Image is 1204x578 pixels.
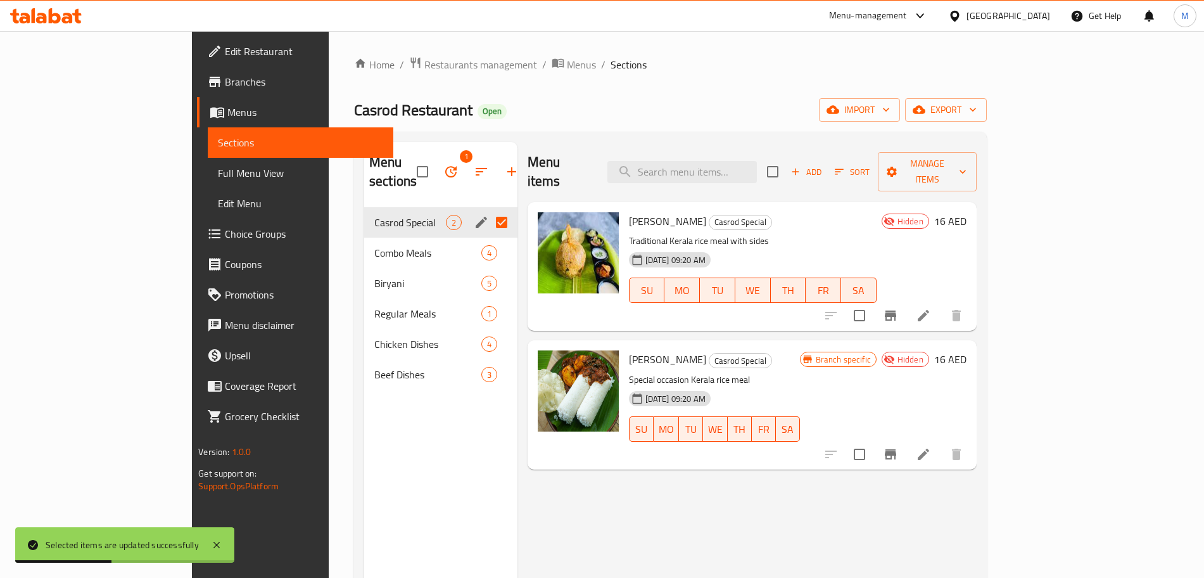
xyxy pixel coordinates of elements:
a: Upsell [197,340,393,371]
a: Coverage Report [197,371,393,401]
span: Upsell [225,348,383,363]
a: Restaurants management [409,56,537,73]
button: TU [679,416,703,442]
span: 1 [482,308,497,320]
div: Casrod Special [709,353,772,368]
span: TH [776,281,801,300]
button: FR [752,416,776,442]
div: Beef Dishes3 [364,359,517,390]
div: Casrod Special [709,215,772,230]
span: [PERSON_NAME] [629,212,706,231]
span: Casrod Special [374,215,446,230]
span: MO [669,281,695,300]
a: Full Menu View [208,158,393,188]
span: Edit Restaurant [225,44,383,59]
a: Grocery Checklist [197,401,393,432]
span: Menus [567,57,596,72]
span: Casrod Special [709,354,771,368]
span: 1.0.0 [232,444,251,460]
span: TU [705,281,730,300]
div: Combo Meals4 [364,238,517,268]
a: Coupons [197,249,393,279]
button: Manage items [878,152,977,191]
nav: breadcrumb [354,56,987,73]
span: TH [733,420,747,439]
p: Traditional Kerala rice meal with sides [629,233,877,249]
a: Sections [208,127,393,158]
button: SU [629,416,654,442]
span: Full Menu View [218,165,383,181]
li: / [400,57,404,72]
span: Sections [611,57,647,72]
div: Menu-management [829,8,907,23]
span: Promotions [225,287,383,302]
span: Coupons [225,257,383,272]
a: Menus [197,97,393,127]
button: Add [786,162,827,182]
button: SA [841,278,877,303]
a: Edit menu item [916,447,931,462]
span: Manage items [888,156,966,188]
nav: Menu sections [364,202,517,395]
p: Special occasion Kerala rice meal [629,372,800,388]
span: Add item [786,162,827,182]
span: [DATE] 09:20 AM [640,254,711,266]
span: Restaurants management [424,57,537,72]
div: Open [478,104,507,119]
div: Biryani5 [364,268,517,299]
a: Edit Restaurant [197,36,393,67]
li: / [601,57,605,72]
button: TH [728,416,752,442]
span: Hidden [892,215,928,228]
span: [DATE] 09:20 AM [640,393,711,405]
img: Ratheeb Kett [538,350,619,432]
span: Choice Groups [225,226,383,241]
span: import [829,102,890,118]
span: SA [846,281,871,300]
div: items [481,337,497,352]
span: M [1181,9,1189,23]
h6: 16 AED [934,212,966,230]
button: import [819,98,900,122]
div: Chicken Dishes4 [364,329,517,359]
span: Coverage Report [225,378,383,394]
span: 2 [447,217,461,229]
span: Sort items [827,162,878,182]
span: SU [635,281,660,300]
span: [PERSON_NAME] [629,350,706,369]
li: / [542,57,547,72]
button: delete [941,300,972,331]
div: items [481,276,497,291]
a: Choice Groups [197,219,393,249]
button: FR [806,278,841,303]
span: WE [708,420,723,439]
span: Casrod Special [709,215,771,229]
span: 4 [482,338,497,350]
span: Menu disclaimer [225,318,383,333]
span: 4 [482,247,497,259]
button: SU [629,278,665,303]
span: Branches [225,74,383,89]
span: WE [740,281,766,300]
div: items [481,245,497,260]
div: Regular Meals1 [364,299,517,329]
button: SA [776,416,800,442]
span: Version: [198,444,229,460]
span: Beef Dishes [374,367,481,382]
span: Biryani [374,276,481,291]
span: 5 [482,278,497,290]
a: Edit Menu [208,188,393,219]
div: [GEOGRAPHIC_DATA] [966,9,1050,23]
button: WE [703,416,728,442]
button: Branch-specific-item [875,439,906,470]
img: Palli Kett [538,212,619,293]
button: MO [654,416,679,442]
span: Casrod Restaurant [354,96,472,124]
span: Edit Menu [218,196,383,211]
span: 3 [482,369,497,381]
span: SU [635,420,649,439]
button: export [905,98,987,122]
